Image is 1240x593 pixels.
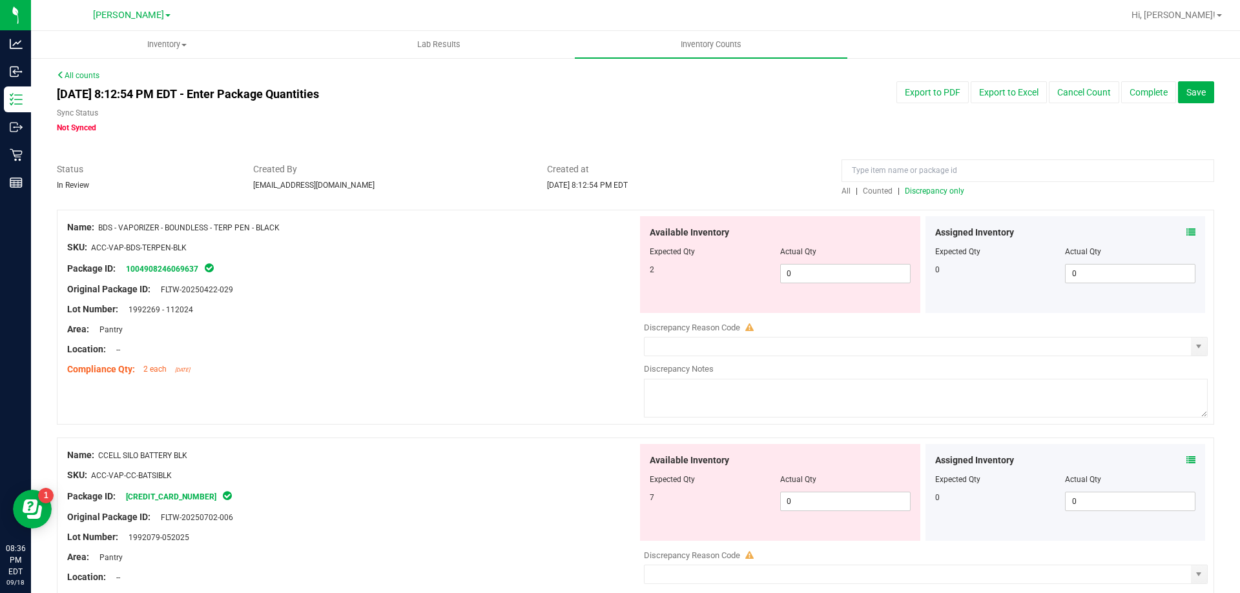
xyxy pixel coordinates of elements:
span: 7 [650,493,654,502]
span: Actual Qty [780,247,816,256]
span: Expected Qty [650,247,695,256]
span: [PERSON_NAME] [93,10,164,21]
span: Lot Number: [67,532,118,542]
span: Location: [67,572,106,582]
span: Not Synced [57,123,96,132]
span: Package ID: [67,491,116,501]
inline-svg: Inventory [10,93,23,106]
span: Available Inventory [650,454,729,467]
iframe: Resource center unread badge [38,488,54,503]
h4: [DATE] 8:12:54 PM EDT - Enter Package Quantities [57,88,724,101]
span: Assigned Inventory [935,226,1014,239]
inline-svg: Analytics [10,37,23,50]
div: Discrepancy Notes [644,363,1208,376]
span: Area: [67,324,89,334]
span: Lab Results [400,39,478,50]
span: Available Inventory [650,226,729,239]
span: [DATE] 8:12:54 PM EDT [547,181,628,190]
input: 0 [781,265,910,283]
span: All [842,186,851,196]
input: Type item name or package id [842,159,1214,182]
input: 0 [1066,492,1195,510]
div: 0 [935,492,1066,503]
a: [CREDIT_CARD_NUMBER] [126,492,216,501]
span: Discrepancy Reason Code [644,550,740,560]
span: In Review [57,181,89,190]
span: [EMAIL_ADDRESS][DOMAIN_NAME] [253,181,375,190]
span: 1992269 - 112024 [122,305,193,314]
span: Pantry [93,325,123,334]
a: All [842,186,856,196]
span: 1992079-052025 [122,533,189,542]
input: 0 [1066,265,1195,283]
div: Expected Qty [935,246,1066,257]
span: Lot Number: [67,304,118,314]
a: Inventory [31,31,303,58]
a: Inventory Counts [575,31,847,58]
a: 1004908246069637 [126,265,198,274]
span: [DATE] [175,367,190,373]
a: Discrepancy only [902,186,964,196]
span: Discrepancy only [905,186,964,196]
span: | [898,186,900,196]
span: 2 [650,265,654,274]
inline-svg: Retail [10,148,23,161]
iframe: Resource center [13,490,52,528]
a: Lab Results [303,31,575,58]
input: 0 [781,492,910,510]
span: 2 each [143,365,167,374]
span: -- [110,345,120,354]
span: In Sync [203,261,215,274]
span: Compliance Qty: [67,364,135,374]
span: Inventory [32,39,302,50]
span: In Sync [222,489,233,502]
span: BDS - VAPORIZER - BOUNDLESS - TERP PEN - BLACK [98,223,280,232]
span: Assigned Inventory [935,454,1014,467]
span: Hi, [PERSON_NAME]! [1131,10,1215,20]
span: Name: [67,222,94,232]
span: Inventory Counts [663,39,759,50]
span: Discrepancy Reason Code [644,323,740,332]
div: Actual Qty [1065,246,1195,257]
div: Actual Qty [1065,474,1195,485]
inline-svg: Inbound [10,65,23,78]
span: select [1191,337,1207,356]
span: Created at [547,163,822,176]
div: 0 [935,264,1066,276]
span: Created By [253,163,528,176]
span: Pantry [93,553,123,562]
button: Cancel Count [1049,81,1119,103]
span: Status [57,163,234,176]
label: Sync Status [57,107,98,119]
button: Save [1178,81,1214,103]
span: Area: [67,552,89,562]
span: Package ID: [67,263,116,274]
span: | [856,186,858,196]
span: select [1191,565,1207,583]
p: 09/18 [6,578,25,587]
span: Location: [67,344,106,354]
span: Expected Qty [650,475,695,484]
div: Expected Qty [935,474,1066,485]
span: ACC-VAP-BDS-TERPEN-BLK [91,243,187,252]
span: FLTW-20250702-006 [154,513,233,522]
button: Complete [1121,81,1176,103]
span: -- [110,573,120,582]
span: SKU: [67,242,87,252]
a: Counted [860,186,898,196]
span: Actual Qty [780,475,816,484]
button: Export to PDF [896,81,969,103]
span: ACC-VAP-CC-BATSIBLK [91,471,172,480]
span: Name: [67,450,94,460]
span: Original Package ID: [67,284,150,294]
span: CCELL SILO BATTERY BLK [98,451,187,460]
p: 08:36 PM EDT [6,543,25,578]
span: Save [1186,87,1206,97]
span: Counted [863,186,893,196]
button: Export to Excel [971,81,1047,103]
span: Original Package ID: [67,512,150,522]
a: All counts [57,71,99,80]
span: SKU: [67,470,87,480]
span: FLTW-20250422-029 [154,285,233,294]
